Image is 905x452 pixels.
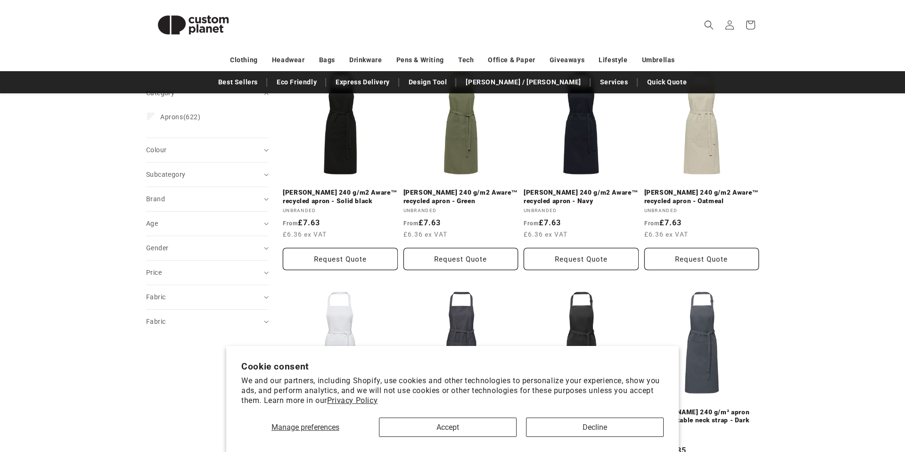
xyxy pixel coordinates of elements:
span: Fabric [146,318,165,325]
a: [PERSON_NAME] 240 g/m2 Aware™ recycled apron - Navy [524,189,639,205]
a: Drinkware [349,52,382,68]
span: Price [146,269,162,276]
span: (622) [160,113,201,121]
a: Services [595,74,633,90]
button: Manage preferences [241,418,370,437]
span: Aprons [160,113,183,121]
button: Accept [379,418,517,437]
a: Express Delivery [331,74,395,90]
summary: Price [146,261,269,285]
span: Age [146,220,158,227]
a: Clothing [230,52,258,68]
span: Brand [146,195,165,203]
summary: Fabric (0 selected) [146,310,269,334]
img: Custom Planet [146,4,240,46]
span: Gender [146,244,168,252]
a: Best Sellers [214,74,263,90]
h2: Cookie consent [241,361,664,372]
summary: Subcategory (0 selected) [146,163,269,187]
span: Subcategory [146,171,185,178]
p: We and our partners, including Shopify, use cookies and other technologies to personalize your ex... [241,376,664,405]
summary: Gender (0 selected) [146,236,269,260]
summary: Age (0 selected) [146,212,269,236]
a: Giveaways [550,52,584,68]
summary: Fabric (0 selected) [146,285,269,309]
a: [PERSON_NAME] 240 g/m2 Aware™ recycled apron - Solid black [283,189,398,205]
a: Privacy Policy [327,396,378,405]
button: Request Quote [403,248,518,270]
button: Request Quote [524,248,639,270]
button: Decline [526,418,664,437]
a: Headwear [272,52,305,68]
span: Manage preferences [271,423,339,432]
a: Design Tool [404,74,452,90]
summary: Brand (0 selected) [146,187,269,211]
iframe: Chat Widget [749,350,905,452]
summary: Colour (0 selected) [146,138,269,162]
a: [PERSON_NAME] 240 g/m2 Aware™ recycled apron - Green [403,189,518,205]
a: Bags [319,52,335,68]
span: Colour [146,146,166,154]
a: [PERSON_NAME] 240 g/m² apron with adjustable neck strap - Dark grey [644,408,759,433]
a: Office & Paper [488,52,535,68]
a: [PERSON_NAME] / [PERSON_NAME] [461,74,585,90]
a: Tech [458,52,474,68]
summary: Search [699,15,719,35]
a: Quick Quote [642,74,692,90]
button: Request Quote [283,248,398,270]
button: Request Quote [644,248,759,270]
a: Lifestyle [599,52,627,68]
a: Eco Friendly [272,74,321,90]
a: Pens & Writing [396,52,444,68]
a: [PERSON_NAME] 240 g/m2 Aware™ recycled apron - Oatmeal [644,189,759,205]
span: Fabric [146,293,165,301]
a: Umbrellas [642,52,675,68]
